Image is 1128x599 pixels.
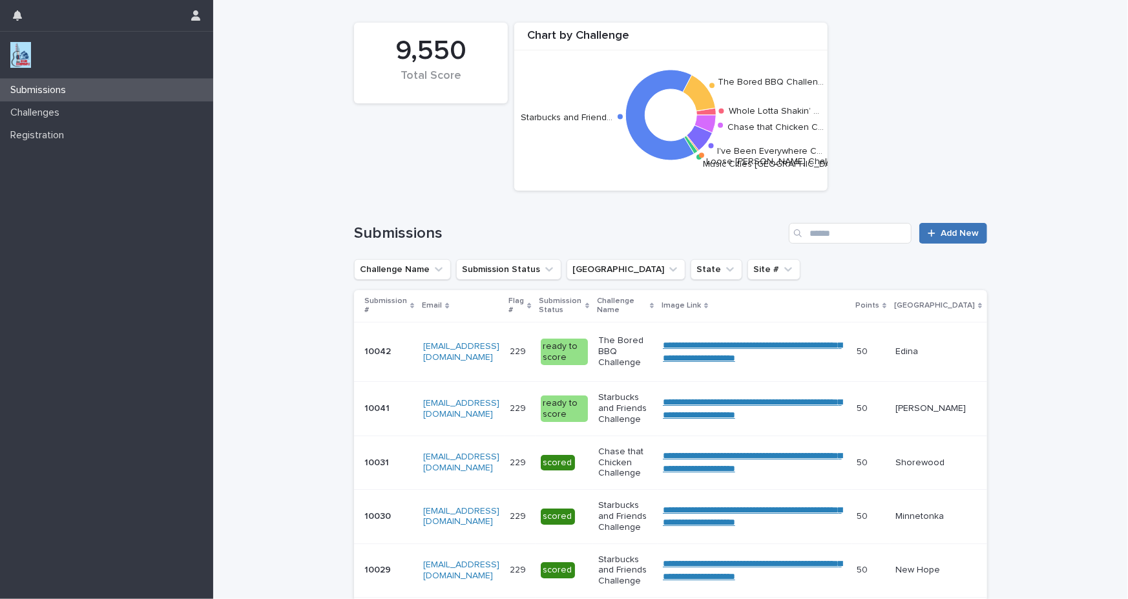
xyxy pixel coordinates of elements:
div: ready to score [541,339,588,366]
p: 229 [510,401,528,414]
p: Registration [5,129,74,142]
p: 229 [510,562,528,576]
p: New Hope [895,565,985,576]
div: ready to score [541,395,588,423]
p: Submission Status [539,294,582,318]
a: Add New [919,223,987,244]
h1: Submissions [354,224,784,243]
button: Challenge Name [354,259,451,280]
div: Chart by Challenge [514,29,828,50]
div: scored [541,509,575,525]
button: State [691,259,742,280]
div: scored [541,562,575,578]
p: Challenge Name [597,294,647,318]
p: 10030 [364,509,393,522]
p: Edina [895,346,985,357]
div: 9,550 [376,35,486,67]
p: 50 [857,401,870,414]
p: [PERSON_NAME] [895,403,985,414]
input: Search [789,223,912,244]
a: [EMAIL_ADDRESS][DOMAIN_NAME] [423,452,499,472]
p: Starbucks and Friends Challenge [598,392,653,425]
div: Total Score [376,69,486,96]
text: I've Been Everywhere C… [717,146,822,155]
text: Whole Lotta Shakin’ … [729,107,819,116]
button: Submission Status [456,259,561,280]
p: Email [422,299,442,313]
p: 50 [857,455,870,468]
p: Points [855,299,879,313]
p: Chase that Chicken Challenge [598,447,653,479]
p: 50 [857,562,870,576]
p: Minnetonka [895,511,985,522]
p: Starbucks and Friends Challenge [598,500,653,532]
p: 229 [510,509,528,522]
p: Starbucks and Friends Challenge [598,554,653,587]
p: 229 [510,344,528,357]
a: [EMAIL_ADDRESS][DOMAIN_NAME] [423,342,499,362]
p: Shorewood [895,457,985,468]
p: 10041 [364,401,392,414]
p: Challenges [5,107,70,119]
p: 10029 [364,562,393,576]
p: 50 [857,509,870,522]
button: Closest City [567,259,685,280]
a: [EMAIL_ADDRESS][DOMAIN_NAME] [423,507,499,527]
button: Site # [747,259,800,280]
text: Music Cities [GEOGRAPHIC_DATA] [704,159,844,168]
p: 10042 [364,344,393,357]
p: 50 [857,344,870,357]
a: [EMAIL_ADDRESS][DOMAIN_NAME] [423,399,499,419]
p: [GEOGRAPHIC_DATA] [894,299,975,313]
span: Add New [941,229,979,238]
p: Submission # [364,294,407,318]
text: Starbucks and Friend… [521,112,613,121]
text: Loose [PERSON_NAME] Challenge [706,157,851,166]
p: Flag # [508,294,524,318]
p: The Bored BBQ Challenge [598,335,653,368]
div: scored [541,455,575,471]
p: 229 [510,455,528,468]
a: [EMAIL_ADDRESS][DOMAIN_NAME] [423,560,499,580]
img: jxsLJbdS1eYBI7rVAS4p [10,42,31,68]
p: Submissions [5,84,76,96]
p: Image Link [662,299,701,313]
p: 10031 [364,455,392,468]
text: The Bored BBQ Challen… [718,77,824,86]
text: Chase that Chicken C… [728,123,824,132]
